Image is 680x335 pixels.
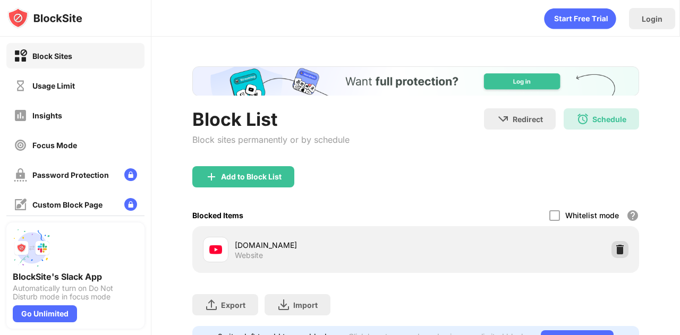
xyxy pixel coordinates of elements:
img: time-usage-off.svg [14,79,27,92]
div: Block Sites [32,51,72,61]
div: BlockSite's Slack App [13,271,138,282]
div: Go Unlimited [13,305,77,322]
div: Block List [192,108,350,130]
div: Import [293,300,318,310]
img: focus-off.svg [14,139,27,152]
div: Block sites permanently or by schedule [192,134,350,145]
div: Whitelist mode [565,211,619,220]
img: logo-blocksite.svg [7,7,82,29]
div: Focus Mode [32,141,77,150]
div: animation [544,8,616,29]
img: insights-off.svg [14,109,27,122]
div: Blocked Items [192,211,243,220]
div: Redirect [513,115,543,124]
img: password-protection-off.svg [14,168,27,182]
img: favicons [209,243,222,256]
div: Add to Block List [221,173,282,181]
iframe: Banner [192,66,639,96]
img: block-on.svg [14,49,27,63]
img: push-slack.svg [13,229,51,267]
div: Usage Limit [32,81,75,90]
div: [DOMAIN_NAME] [235,239,416,251]
div: Insights [32,111,62,120]
div: Export [221,300,245,310]
img: lock-menu.svg [124,168,137,181]
img: lock-menu.svg [124,198,137,211]
div: Custom Block Page [32,200,103,209]
div: Login [642,14,662,23]
div: Schedule [592,115,626,124]
img: customize-block-page-off.svg [14,198,27,211]
div: Website [235,251,263,260]
div: Password Protection [32,170,109,179]
div: Automatically turn on Do Not Disturb mode in focus mode [13,284,138,301]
